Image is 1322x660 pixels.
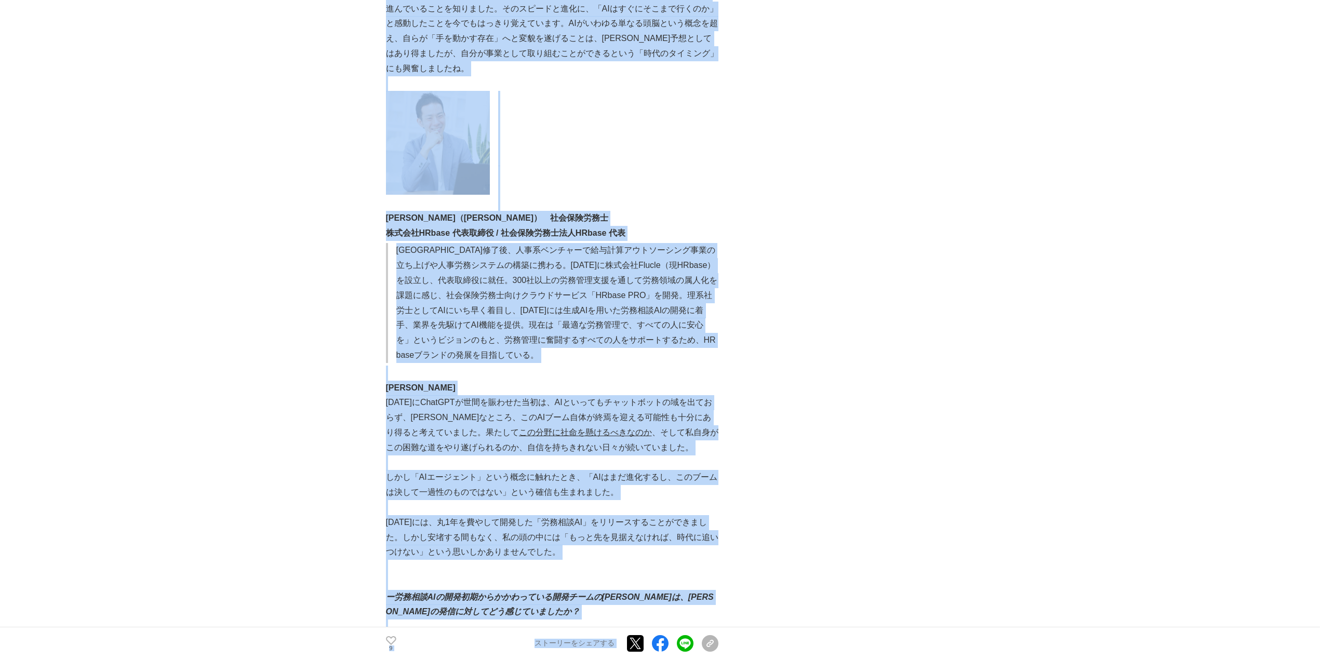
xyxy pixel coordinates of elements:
img: thumbnail_ad6612f0-70e2-11f0-a8de-8b97fb7c64d1.png [386,91,490,195]
u: この分野に社命を懸けるべきなのか [519,428,652,437]
p: ストーリーをシェアする [535,639,615,649]
strong: [PERSON_NAME]（[PERSON_NAME]） 社会保険労務士 [386,213,608,222]
p: [GEOGRAPHIC_DATA]修了後、人事系ベンチャーで給与計算アウトソーシング事業の立ち上げや人事労務システムの構築に携わる。[DATE]に株式会社Flucle（現HRbase）を設立し、... [396,243,718,362]
p: [DATE]にChatGPTが世間を賑わせた当初は、AIといってもチャットボットの域を出ておらず、[PERSON_NAME]なところ、このAIブーム自体が終焉を迎える可能性も十分にあり得ると考え... [386,395,718,455]
strong: [PERSON_NAME] [386,383,456,392]
p: 9 [386,646,396,651]
p: しかし「AIエージェント」という概念に触れたとき、「AIはまだ進化するし、このブームは決して一過性のものではない」という確信も生まれました。 [386,470,718,500]
em: ー労務相談AIの開発初期からかかわっている開発チームの[PERSON_NAME]は、[PERSON_NAME]の発信に対してどう感じていましたか？ [386,592,714,616]
p: [DATE]には、丸1年を費やして開発した「労務相談AI」をリリースすることができました。しかし安堵する間もなく、私の頭の中には「もっと先を見据えなければ、時代に追いつけない」という思いしかあり... [386,515,718,560]
strong: 株式会社HRbase 代表取締役 / 社会保険労務士法人HRbase 代表 [386,228,625,237]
